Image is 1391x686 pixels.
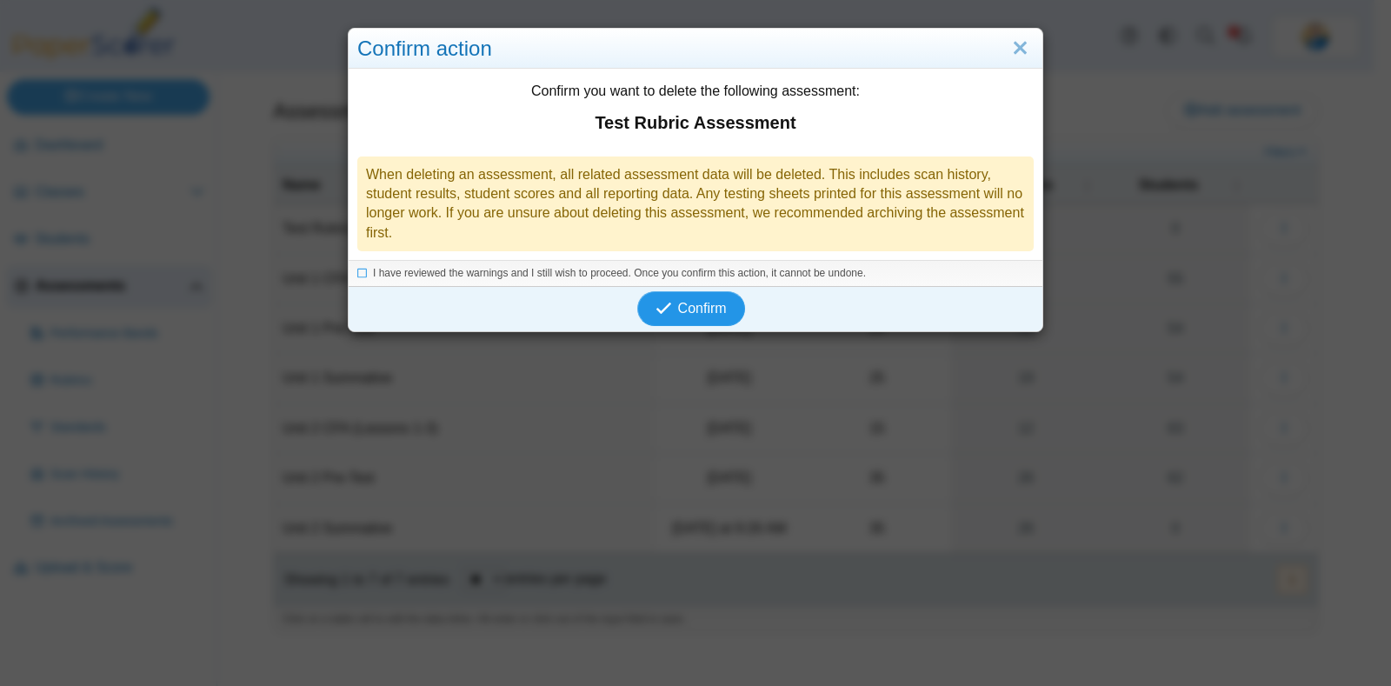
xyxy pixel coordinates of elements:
[357,110,1034,135] strong: Test Rubric Assessment
[349,69,1042,147] div: Confirm you want to delete the following assessment:
[1007,34,1034,63] a: Close
[373,267,866,279] span: I have reviewed the warnings and I still wish to proceed. Once you confirm this action, it cannot...
[637,291,744,326] button: Confirm
[678,301,727,316] span: Confirm
[349,29,1042,70] div: Confirm action
[357,157,1034,252] div: When deleting an assessment, all related assessment data will be deleted. This includes scan hist...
